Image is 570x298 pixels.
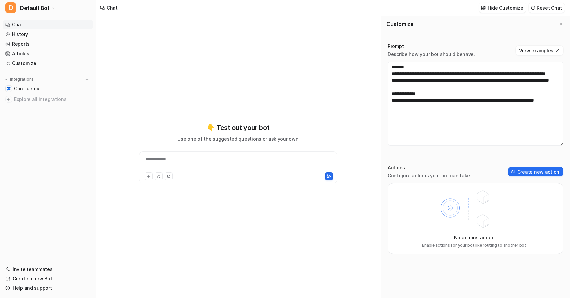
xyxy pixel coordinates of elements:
[3,283,93,293] a: Help and support
[3,95,93,104] a: Explore all integrations
[3,30,93,39] a: History
[479,3,526,13] button: Hide Customize
[488,4,523,11] p: Hide Customize
[454,234,495,241] p: No actions added
[3,274,93,283] a: Create a new Bot
[177,135,298,142] p: Use one of the suggested questions or ask your own
[207,123,269,133] p: 👇 Test out your bot
[508,167,563,176] button: Create new action
[85,77,89,82] img: menu_add.svg
[4,77,9,82] img: expand menu
[3,265,93,274] a: Invite teammates
[422,242,526,248] p: Enable actions for your bot like routing to another bot
[3,39,93,49] a: Reports
[529,3,565,13] button: Reset Chat
[5,2,16,13] span: D
[7,87,11,91] img: Confluence
[388,51,475,58] p: Describe how your bot should behave.
[388,172,471,179] p: Configure actions your bot can take.
[107,4,118,11] div: Chat
[20,3,50,13] span: Default Bot
[481,5,486,10] img: customize
[557,20,565,28] button: Close flyout
[388,43,475,50] p: Prompt
[386,21,413,27] h2: Customize
[516,46,563,55] button: View examples
[3,20,93,29] a: Chat
[3,84,93,93] a: ConfluenceConfluence
[10,77,34,82] p: Integrations
[14,85,41,92] span: Confluence
[14,94,90,105] span: Explore all integrations
[511,169,515,174] img: create-action-icon.svg
[531,5,535,10] img: reset
[5,96,12,103] img: explore all integrations
[3,76,36,83] button: Integrations
[3,49,93,58] a: Articles
[388,164,471,171] p: Actions
[3,59,93,68] a: Customize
